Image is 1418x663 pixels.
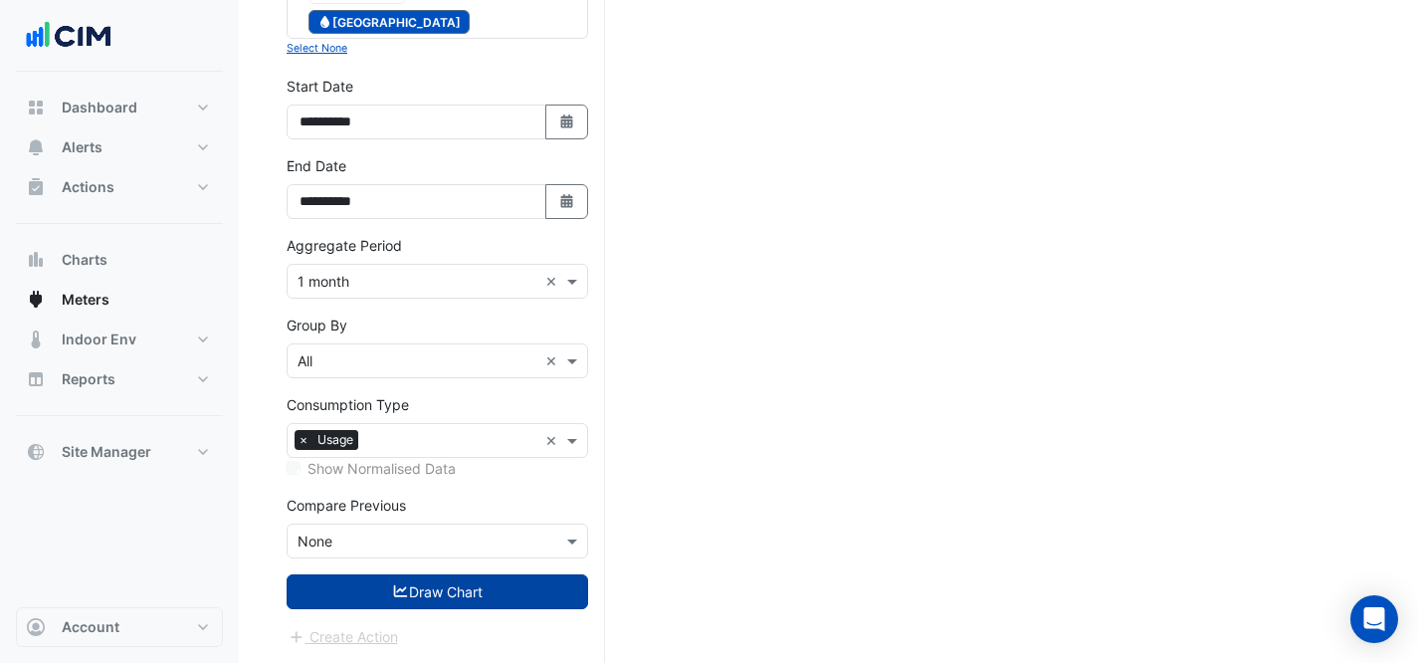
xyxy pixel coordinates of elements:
label: Consumption Type [287,394,409,415]
span: × [295,430,312,450]
button: Charts [16,240,223,280]
label: Group By [287,315,347,335]
app-icon: Actions [26,177,46,197]
app-icon: Alerts [26,137,46,157]
button: Draw Chart [287,574,588,609]
button: Dashboard [16,88,223,127]
fa-icon: Select Date [558,113,576,130]
span: Alerts [62,137,102,157]
button: Indoor Env [16,320,223,359]
fa-icon: Water [317,14,332,29]
span: Usage [312,430,358,450]
div: Selected meters/streams do not support normalisation [287,458,588,479]
span: Clear [545,430,562,451]
span: Actions [62,177,114,197]
label: Compare Previous [287,495,406,516]
span: Indoor Env [62,330,136,349]
button: Site Manager [16,432,223,472]
span: [GEOGRAPHIC_DATA] [308,10,470,34]
span: Dashboard [62,98,137,117]
span: Clear [545,271,562,292]
button: Actions [16,167,223,207]
label: Aggregate Period [287,235,402,256]
app-icon: Reports [26,369,46,389]
app-icon: Indoor Env [26,330,46,349]
app-icon: Meters [26,290,46,310]
fa-icon: Select Date [558,193,576,210]
label: Start Date [287,76,353,97]
button: Reports [16,359,223,399]
button: Account [16,607,223,647]
label: Show Normalised Data [307,458,456,479]
img: Company Logo [24,16,113,56]
app-icon: Charts [26,250,46,270]
app-icon: Dashboard [26,98,46,117]
app-escalated-ticket-create-button: Please draw the charts first [287,627,399,644]
button: Alerts [16,127,223,167]
button: Select None [287,39,347,57]
span: Meters [62,290,109,310]
button: Meters [16,280,223,320]
span: Charts [62,250,107,270]
span: Site Manager [62,442,151,462]
small: Select None [287,42,347,55]
label: End Date [287,155,346,176]
span: Account [62,617,119,637]
span: Reports [62,369,115,389]
span: Clear [545,350,562,371]
app-icon: Site Manager [26,442,46,462]
div: Open Intercom Messenger [1350,595,1398,643]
